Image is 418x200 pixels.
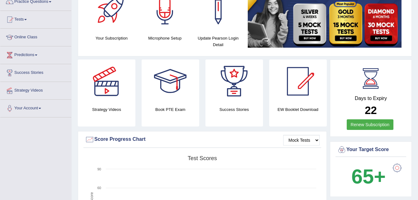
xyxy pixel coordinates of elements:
a: Tests [0,11,71,26]
h4: Success Stories [205,106,263,113]
text: 90 [97,167,101,171]
div: Score Progress Chart [85,135,320,144]
b: 65+ [351,165,386,188]
a: Predictions [0,46,71,62]
div: Your Target Score [337,145,405,155]
a: Your Account [0,100,71,115]
text: 60 [97,186,101,190]
h4: EW Booklet Download [269,106,327,113]
a: Strategy Videos [0,82,71,98]
h4: Days to Expiry [337,96,405,101]
h4: Book PTE Exam [142,106,199,113]
h4: Your Subscription [88,35,135,41]
a: Renew Subscription [347,119,394,130]
b: 22 [365,104,377,116]
tspan: Test scores [188,155,217,161]
h4: Microphone Setup [141,35,188,41]
h4: Update Pearson Login Detail [195,35,242,48]
a: Success Stories [0,64,71,80]
h4: Strategy Videos [78,106,135,113]
a: Online Class [0,29,71,44]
